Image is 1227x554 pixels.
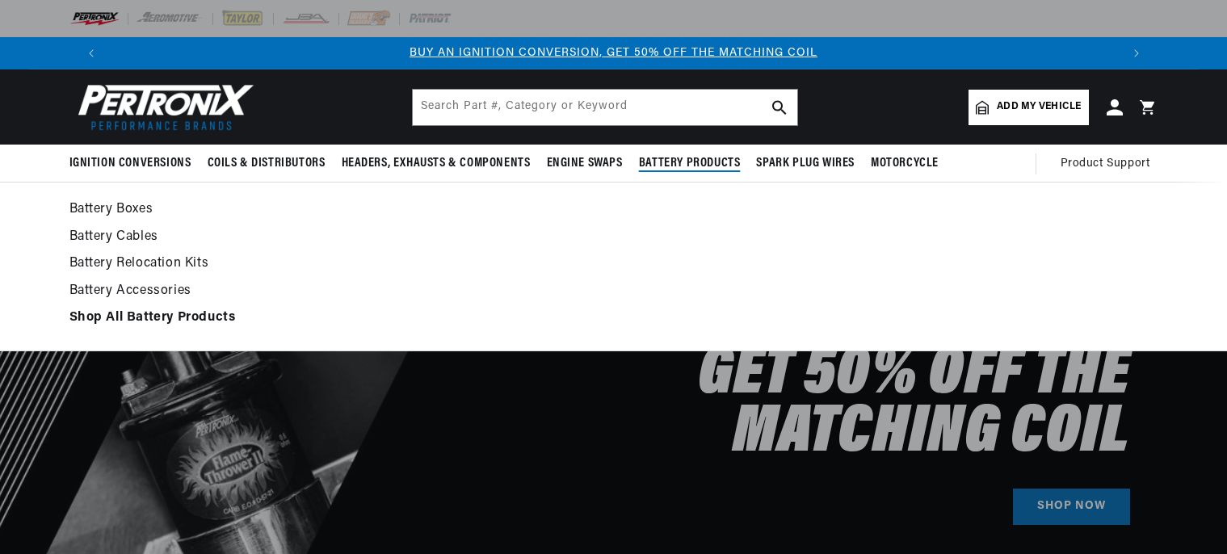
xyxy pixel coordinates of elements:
strong: Shop All Battery Products [69,311,236,324]
a: Shop All Battery Products [69,307,1158,329]
a: Battery Relocation Kits [69,253,1158,275]
summary: Product Support [1061,145,1158,183]
span: Product Support [1061,155,1150,173]
summary: Motorcycle [863,145,947,183]
a: Battery Cables [69,226,1158,249]
button: Translation missing: en.sections.announcements.next_announcement [1120,37,1153,69]
summary: Ignition Conversions [69,145,200,183]
span: Engine Swaps [547,155,623,172]
slideshow-component: Translation missing: en.sections.announcements.announcement_bar [29,37,1199,69]
span: Spark Plug Wires [756,155,855,172]
img: Pertronix [69,79,255,135]
span: Battery Products [639,155,741,172]
div: Announcement [107,44,1120,62]
summary: Coils & Distributors [200,145,334,183]
a: BUY AN IGNITION CONVERSION, GET 50% OFF THE MATCHING COIL [410,47,817,59]
div: 1 of 3 [107,44,1120,62]
a: SHOP NOW [1013,489,1130,525]
a: Battery Accessories [69,280,1158,303]
span: Ignition Conversions [69,155,191,172]
summary: Battery Products [631,145,749,183]
input: Search Part #, Category or Keyword [413,90,797,125]
a: Battery Boxes [69,199,1158,221]
span: Add my vehicle [997,99,1081,115]
button: Translation missing: en.sections.announcements.previous_announcement [75,37,107,69]
span: Motorcycle [871,155,939,172]
summary: Headers, Exhausts & Components [334,145,539,183]
summary: Engine Swaps [539,145,631,183]
span: Headers, Exhausts & Components [342,155,531,172]
h2: Buy an Ignition Conversion, Get 50% off the Matching Coil [439,229,1130,463]
summary: Spark Plug Wires [748,145,863,183]
button: search button [762,90,797,125]
span: Coils & Distributors [208,155,326,172]
a: Add my vehicle [969,90,1088,125]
